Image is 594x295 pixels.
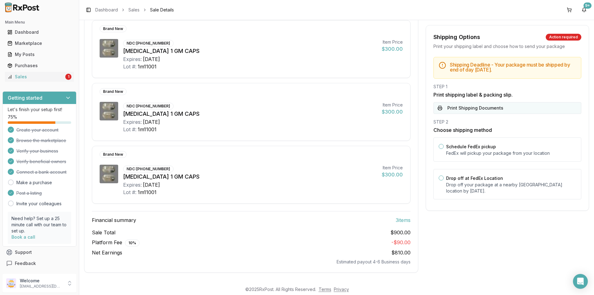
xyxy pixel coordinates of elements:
[579,5,589,15] button: 9+
[100,25,127,32] div: Brand New
[92,216,136,224] span: Financial summary
[143,181,160,189] div: [DATE]
[5,49,74,60] a: My Posts
[7,51,71,58] div: My Posts
[123,181,142,189] div: Expires:
[2,247,76,258] button: Support
[138,63,157,70] div: 1m11001
[433,126,581,134] h3: Choose shipping method
[92,249,122,256] span: Net Earnings
[546,34,581,41] div: Action required
[123,189,136,196] div: Lot #:
[391,249,411,256] span: $810.00
[382,39,403,45] div: Item Price
[16,158,66,165] span: Verify beneficial owners
[100,88,127,95] div: Brand New
[382,171,403,178] div: $300.00
[6,278,16,288] img: User avatar
[92,259,411,265] div: Estimated payout 4-6 Business days
[11,234,35,240] a: Book a call
[123,166,174,172] div: NDC: [PHONE_NUMBER]
[446,182,576,194] p: Drop off your package at a nearby [GEOGRAPHIC_DATA] location by [DATE] .
[2,72,76,82] button: Sales1
[16,201,62,207] a: Invite your colleagues
[92,229,115,236] span: Sale Total
[5,20,74,25] h2: Main Menu
[382,108,403,115] div: $300.00
[2,38,76,48] button: Marketplace
[583,2,592,9] div: 9+
[433,33,480,41] div: Shipping Options
[150,7,174,13] span: Sale Details
[382,102,403,108] div: Item Price
[382,45,403,53] div: $300.00
[128,7,140,13] a: Sales
[100,39,118,58] img: Vascepa 1 GM CAPS
[65,74,71,80] div: 1
[319,287,331,292] a: Terms
[396,216,411,224] span: 3 item s
[2,27,76,37] button: Dashboard
[7,74,64,80] div: Sales
[5,38,74,49] a: Marketplace
[433,119,581,125] div: STEP 2
[16,169,67,175] span: Connect a bank account
[8,106,71,113] p: Let's finish your setup first!
[5,60,74,71] a: Purchases
[138,126,157,133] div: 1m11001
[8,114,17,120] span: 75 %
[123,63,136,70] div: Lot #:
[16,137,66,144] span: Browse the marketplace
[15,260,36,267] span: Feedback
[573,274,588,289] div: Open Intercom Messenger
[16,190,42,196] span: Post a listing
[123,126,136,133] div: Lot #:
[95,7,174,13] nav: breadcrumb
[334,287,349,292] a: Privacy
[2,258,76,269] button: Feedback
[143,118,160,126] div: [DATE]
[125,240,140,246] div: 10 %
[16,148,58,154] span: Verify your business
[11,215,67,234] p: Need help? Set up a 25 minute call with our team to set up.
[100,165,118,183] img: Vascepa 1 GM CAPS
[7,40,71,46] div: Marketplace
[123,110,377,118] div: [MEDICAL_DATA] 1 GM CAPS
[2,61,76,71] button: Purchases
[123,40,174,47] div: NDC: [PHONE_NUMBER]
[446,144,496,149] label: Schedule FedEx pickup
[123,172,377,181] div: [MEDICAL_DATA] 1 GM CAPS
[123,103,174,110] div: NDC: [PHONE_NUMBER]
[100,151,127,158] div: Brand New
[450,62,576,72] h5: Shipping Deadline - Your package must be shipped by end of day [DATE] .
[433,91,581,98] h3: Print shipping label & packing slip.
[7,29,71,35] div: Dashboard
[446,150,576,156] p: FedEx will pickup your package from your location
[123,118,142,126] div: Expires:
[20,284,63,289] p: [EMAIL_ADDRESS][DOMAIN_NAME]
[8,94,42,102] h3: Getting started
[16,127,58,133] span: Create your account
[390,229,411,236] span: $900.00
[143,55,160,63] div: [DATE]
[2,2,42,12] img: RxPost Logo
[123,47,377,55] div: [MEDICAL_DATA] 1 GM CAPS
[123,55,142,63] div: Expires:
[16,180,52,186] a: Make a purchase
[138,189,157,196] div: 1m11001
[7,63,71,69] div: Purchases
[446,176,503,181] label: Drop off at FedEx Location
[95,7,118,13] a: Dashboard
[20,278,63,284] p: Welcome
[5,27,74,38] a: Dashboard
[433,84,581,90] div: STEP 1
[433,43,581,50] div: Print your shipping label and choose how to send your package
[5,71,74,82] a: Sales1
[100,102,118,120] img: Vascepa 1 GM CAPS
[391,239,411,245] span: - $90.00
[382,165,403,171] div: Item Price
[92,239,140,246] span: Platform Fee
[433,102,581,114] button: Print Shipping Documents
[2,50,76,59] button: My Posts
